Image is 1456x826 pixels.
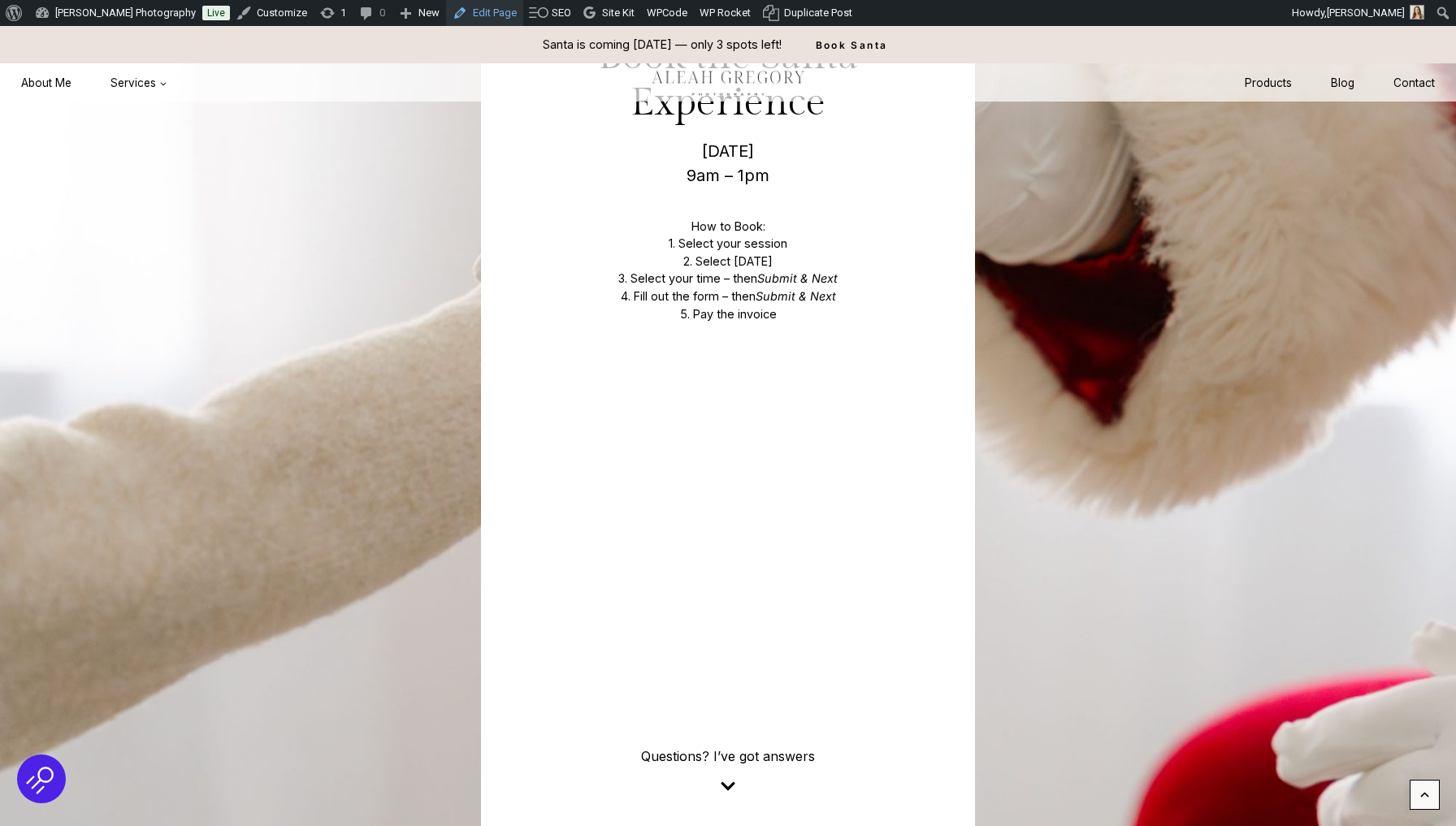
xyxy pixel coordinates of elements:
a: Products [1225,68,1311,98]
em: Submit & Next [757,271,838,285]
span: [PERSON_NAME] [1327,6,1405,19]
a: Blog [1311,68,1374,98]
span: Site Kit [602,6,635,19]
button: Child menu of Services [91,68,187,98]
a: Contact [1374,68,1454,98]
a: About Me [2,68,91,98]
a: Live [202,6,230,20]
nav: Secondary [1225,68,1454,98]
nav: Primary [2,68,187,98]
p: Questions? I’ve got answers [520,746,936,766]
p: Santa is coming [DATE] — only 3 spots left! [543,36,782,54]
p: How to Book: 1. Select your session 2. Select [DATE] 3. Select your time – then 4. Fill out the f... [520,200,936,322]
a: Scroll to top [1410,780,1440,810]
a: Book Santa [790,26,914,63]
em: Submit & Next [756,289,836,303]
p: [DATE] 9am – 1pm [520,139,936,188]
img: aleah gregory logo [630,64,825,101]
